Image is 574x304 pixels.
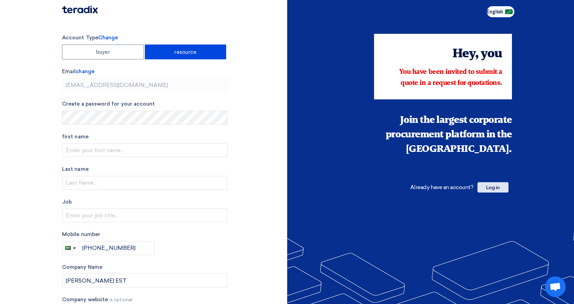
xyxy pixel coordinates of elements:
font: Last name [62,166,89,172]
a: Open chat [545,276,566,297]
font: Account Type [62,35,98,41]
font: resource [174,49,197,55]
font: Email [62,68,75,75]
font: is optional [109,297,132,302]
font: Already have an account? [410,184,473,190]
font: Create a password for your account [62,101,155,107]
input: Enter your first name... [62,143,228,157]
button: English [487,6,514,17]
font: Join the largest corporate procurement platform in the [GEOGRAPHIC_DATA]. [386,116,512,154]
input: Enter your company name... [62,274,228,287]
img: Teradix logo [62,6,98,13]
font: change [75,68,94,75]
input: Last Name... [62,176,228,190]
font: Job [62,199,72,205]
font: buyer [96,49,110,55]
font: English [487,9,503,15]
input: Enter phone number... [79,241,154,255]
font: Mobile number [62,231,100,237]
input: Enter your business email... [62,78,228,92]
font: Log in [486,185,500,190]
font: Company website [62,296,108,303]
font: You have been invited to submit a quote in a request for quotations. [399,69,502,87]
input: Enter your job title... [62,208,228,222]
a: Log in [477,184,508,190]
img: ar-AR.png [505,9,513,14]
font: Hey, you [453,48,502,60]
font: Company Name [62,264,102,270]
font: Change [98,35,118,41]
font: first name [62,134,89,140]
